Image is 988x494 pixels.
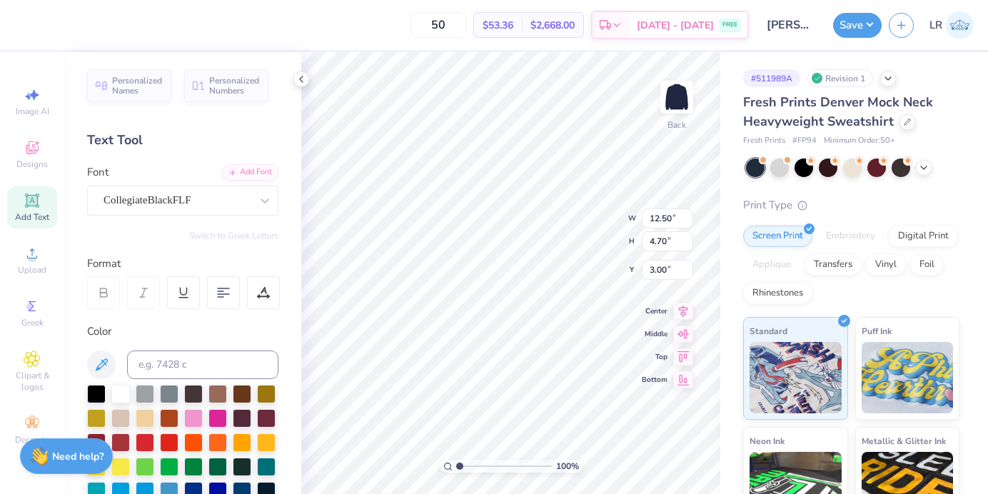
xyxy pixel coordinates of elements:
input: e.g. 7428 c [127,351,278,379]
span: LR [929,17,942,34]
div: Transfers [805,254,862,276]
strong: Need help? [52,450,104,463]
div: Add Font [222,164,278,181]
label: Font [87,164,109,181]
span: Metallic & Glitter Ink [862,433,946,448]
span: Middle [642,329,667,339]
div: Embroidery [817,226,884,247]
span: Minimum Order: 50 + [824,135,895,147]
div: # 511989A [743,69,800,87]
span: Clipart & logos [7,370,57,393]
span: Greek [21,317,44,328]
span: Decorate [15,434,49,445]
div: Screen Print [743,226,812,247]
div: Back [667,119,686,131]
span: Puff Ink [862,323,892,338]
a: LR [929,11,974,39]
span: Image AI [16,106,49,117]
span: 100 % [556,460,579,473]
input: – – [410,12,466,38]
span: Fresh Prints Denver Mock Neck Heavyweight Sweatshirt [743,94,933,130]
input: Untitled Design [756,11,826,39]
span: Fresh Prints [743,135,785,147]
span: # FP94 [792,135,817,147]
div: Color [87,323,278,340]
img: Standard [750,342,842,413]
div: Vinyl [866,254,906,276]
img: Puff Ink [862,342,954,413]
div: Text Tool [87,131,278,150]
button: Save [833,13,882,38]
div: Applique [743,254,800,276]
span: Upload [18,264,46,276]
div: Revision 1 [807,69,873,87]
span: Designs [16,158,48,170]
span: Neon Ink [750,433,785,448]
div: Rhinestones [743,283,812,304]
button: Switch to Greek Letters [189,230,278,241]
div: Format [87,256,280,272]
span: Bottom [642,375,667,385]
span: Personalized Names [112,76,163,96]
span: Top [642,352,667,362]
img: Back [662,83,691,111]
span: $53.36 [483,18,513,33]
div: Digital Print [889,226,958,247]
span: Add Text [15,211,49,223]
span: Center [642,306,667,316]
span: FREE [722,20,737,30]
span: Standard [750,323,787,338]
span: Personalized Numbers [209,76,260,96]
div: Foil [910,254,944,276]
span: $2,668.00 [530,18,575,33]
div: Print Type [743,197,959,213]
img: Lyndsey Roth [946,11,974,39]
span: [DATE] - [DATE] [637,18,714,33]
